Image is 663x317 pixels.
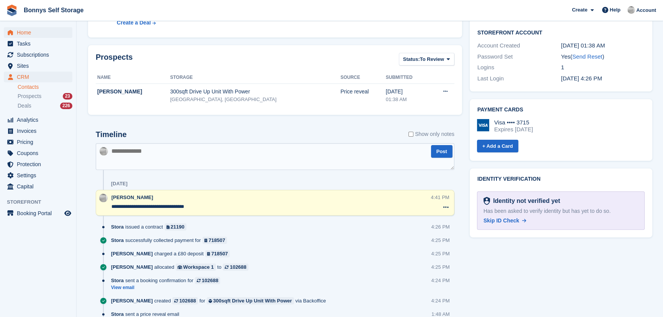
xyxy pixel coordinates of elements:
[386,96,429,103] div: 01:38 AM
[17,137,63,147] span: Pricing
[111,277,224,284] div: sent a booking confirmation for
[483,197,490,205] img: Identity Verification Ready
[4,148,72,158] a: menu
[572,53,602,60] a: Send Reset
[431,194,449,201] div: 4:41 PM
[4,159,72,170] a: menu
[18,83,72,91] a: Contacts
[561,52,645,61] div: Yes
[172,297,198,304] a: 102688
[477,119,489,131] img: Visa Logo
[386,88,429,96] div: [DATE]
[477,41,561,50] div: Account Created
[183,263,214,271] div: Workspace 1
[99,194,108,202] img: James Bonny
[340,88,385,96] div: Price reveal
[96,72,170,84] th: Name
[4,49,72,60] a: menu
[477,107,645,113] h2: Payment cards
[96,53,133,67] h2: Prospects
[477,52,561,61] div: Password Set
[561,63,645,72] div: 1
[477,140,518,152] a: + Add a Card
[100,147,108,155] img: James Bonny
[17,159,63,170] span: Protection
[207,297,294,304] a: 300sqft Drive Up Unit With Power
[4,38,72,49] a: menu
[111,263,153,271] span: [PERSON_NAME]
[7,198,76,206] span: Storefront
[6,5,18,16] img: stora-icon-8386f47178a22dfd0bd8f6a31ec36ba5ce8667c1dd55bd0f319d3a0aa187defe.svg
[431,223,449,230] div: 4:26 PM
[17,49,63,60] span: Subscriptions
[570,53,604,60] span: ( )
[572,6,587,14] span: Create
[111,237,124,244] span: Stora
[111,277,124,284] span: Stora
[494,126,533,133] div: Expires [DATE]
[18,102,72,110] a: Deals 226
[21,4,87,16] a: Bonnys Self Storage
[490,196,560,206] div: Identity not verified yet
[60,103,72,109] div: 226
[209,237,225,244] div: 718507
[4,126,72,136] a: menu
[111,250,234,257] div: charged a £80 deposit
[111,250,153,257] span: [PERSON_NAME]
[176,263,216,271] a: Workspace 1
[4,60,72,71] a: menu
[4,208,72,219] a: menu
[431,277,449,284] div: 4:24 PM
[431,250,449,257] div: 4:25 PM
[18,92,72,100] a: Prospects 23
[111,194,153,200] span: [PERSON_NAME]
[171,223,185,230] div: 21190
[213,297,292,304] div: 300sqft Drive Up Unit With Power
[18,102,31,109] span: Deals
[483,217,526,225] a: Skip ID Check
[117,19,277,27] a: Create a Deal
[431,145,452,158] button: Post
[477,74,561,83] div: Last Login
[408,130,413,138] input: Show only notes
[431,263,449,271] div: 4:25 PM
[477,28,645,36] h2: Storefront Account
[111,297,330,304] div: created for via Backoffice
[170,96,340,103] div: [GEOGRAPHIC_DATA], [GEOGRAPHIC_DATA]
[17,208,63,219] span: Booking Portal
[483,217,519,224] span: Skip ID Check
[477,176,645,182] h2: Identity verification
[205,250,230,257] a: 718507
[636,7,656,14] span: Account
[111,181,127,187] div: [DATE]
[386,72,429,84] th: Submitted
[4,114,72,125] a: menu
[17,72,63,82] span: CRM
[63,93,72,100] div: 23
[170,88,340,96] div: 300sqft Drive Up Unit With Power
[111,237,231,244] div: successfully collected payment for
[17,126,63,136] span: Invoices
[96,130,127,139] h2: Timeline
[211,250,228,257] div: 718507
[610,6,621,14] span: Help
[627,6,635,14] img: James Bonny
[111,297,153,304] span: [PERSON_NAME]
[117,19,151,27] div: Create a Deal
[399,53,454,65] button: Status: To Review
[4,72,72,82] a: menu
[408,130,454,138] label: Show only notes
[170,72,340,84] th: Storage
[4,181,72,192] a: menu
[561,75,602,82] time: 2025-08-20 15:26:26 UTC
[63,209,72,218] a: Preview store
[97,88,170,96] div: [PERSON_NAME]
[179,297,196,304] div: 102688
[431,297,449,304] div: 4:24 PM
[111,284,224,291] a: View email
[17,38,63,49] span: Tasks
[111,223,190,230] div: issued a contract
[202,237,227,244] a: 718507
[340,72,385,84] th: Source
[195,277,220,284] a: 102688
